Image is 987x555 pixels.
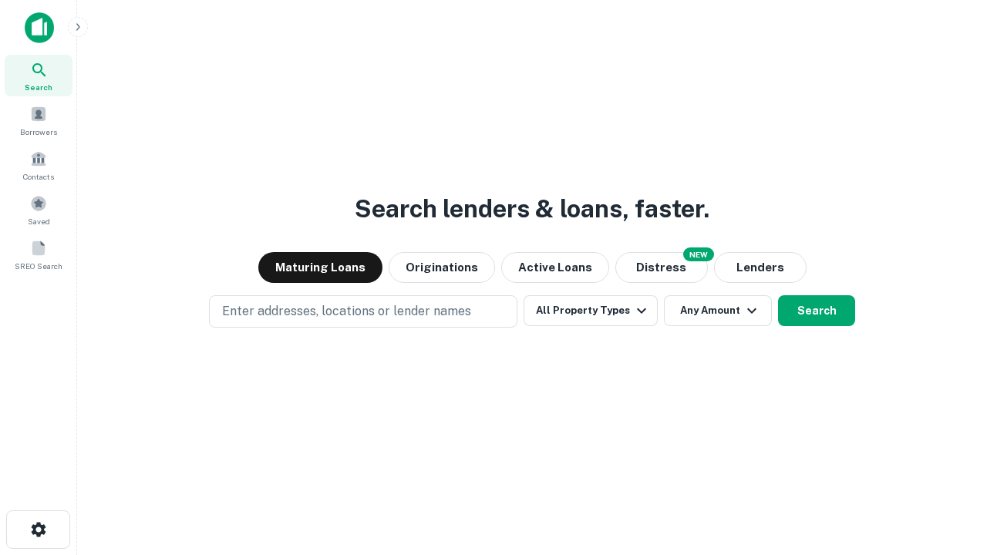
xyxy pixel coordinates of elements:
[389,252,495,283] button: Originations
[778,295,855,326] button: Search
[15,260,62,272] span: SREO Search
[5,99,72,141] a: Borrowers
[209,295,517,328] button: Enter addresses, locations or lender names
[664,295,772,326] button: Any Amount
[910,432,987,506] iframe: Chat Widget
[28,215,50,227] span: Saved
[25,12,54,43] img: capitalize-icon.png
[714,252,807,283] button: Lenders
[683,247,714,261] div: NEW
[355,190,709,227] h3: Search lenders & loans, faster.
[23,170,54,183] span: Contacts
[222,302,471,321] p: Enter addresses, locations or lender names
[5,55,72,96] a: Search
[615,252,708,283] button: Search distressed loans with lien and other non-mortgage details.
[5,144,72,186] a: Contacts
[524,295,658,326] button: All Property Types
[5,189,72,230] a: Saved
[258,252,382,283] button: Maturing Loans
[25,81,52,93] span: Search
[20,126,57,138] span: Borrowers
[5,234,72,275] a: SREO Search
[501,252,609,283] button: Active Loans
